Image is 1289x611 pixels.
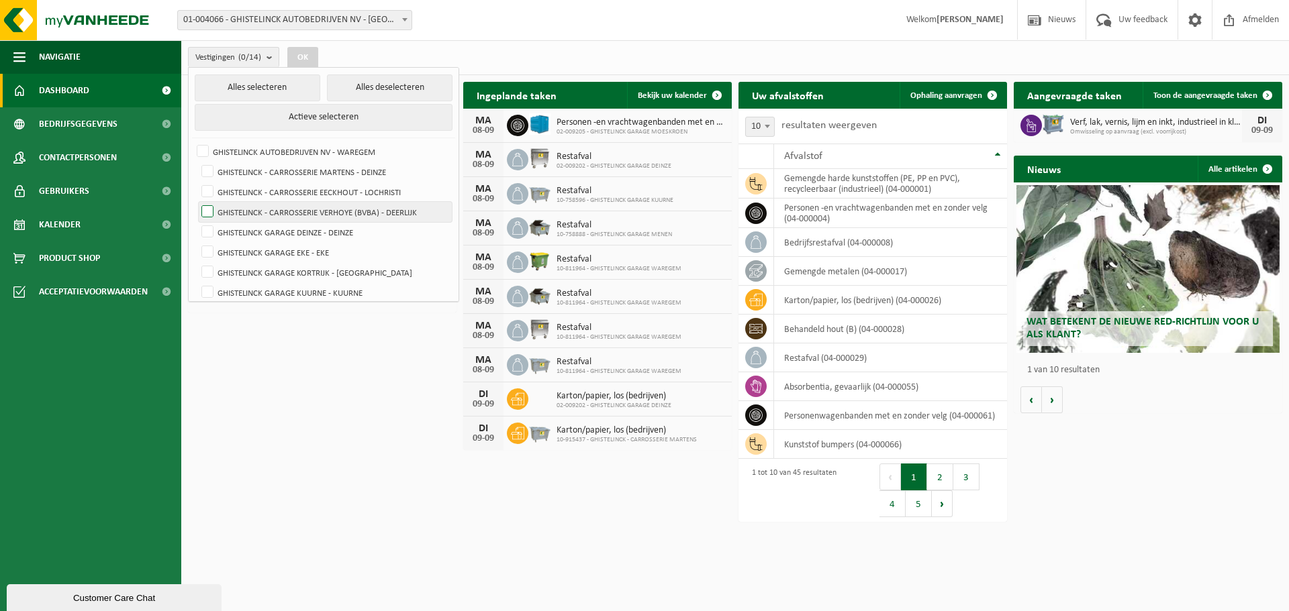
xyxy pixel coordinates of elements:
[1042,113,1065,135] img: PB-AP-0800-MET-02-01
[557,254,681,265] span: Restafval
[178,11,412,30] span: 01-004066 - GHISTELINCK AUTOBEDRIJVEN NV - WAREGEM
[1042,386,1063,413] button: Volgende
[900,82,1006,109] a: Ophaling aanvragen
[784,151,822,162] span: Afvalstof
[774,169,1007,199] td: gemengde harde kunststoffen (PE, PP en PVC), recycleerbaar (industrieel) (04-000001)
[557,299,681,307] span: 10-811964 - GHISTELINCK GARAGE WAREGEM
[463,82,570,108] h2: Ingeplande taken
[557,436,697,444] span: 10-915437 - GHISTELINCK - CARROSSERIE MARTENS
[781,120,877,131] label: resultaten weergeven
[199,182,452,202] label: GHISTELINCK - CARROSSERIE EECKHOUT - LOCHRISTI
[557,425,697,436] span: Karton/papier, los (bedrijven)
[1070,128,1242,136] span: Omwisseling op aanvraag (excl. voorrijkost)
[1143,82,1281,109] a: Toon de aangevraagde taken
[39,74,89,107] span: Dashboard
[327,74,452,101] button: Alles deselecteren
[557,333,681,341] span: 10-811964 - GHISTELINCK GARAGE WAREGEM
[470,218,497,229] div: MA
[470,423,497,434] div: DI
[557,220,672,231] span: Restafval
[528,421,551,443] img: WB-2500-GAL-GY-01
[39,275,148,309] span: Acceptatievoorwaarden
[937,15,1004,25] strong: [PERSON_NAME]
[470,434,497,443] div: 09-09
[470,297,497,307] div: 08-09
[470,389,497,400] div: DI
[188,47,279,67] button: Vestigingen(0/14)
[199,282,452,302] label: GHISTELINCK GARAGE KUURNE - KUURNE
[470,366,497,375] div: 08-09
[470,150,497,160] div: MA
[557,288,681,299] span: Restafval
[638,91,707,100] span: Bekijk uw kalender
[528,352,551,375] img: WB-2500-GAL-GY-01
[774,343,1007,372] td: restafval (04-000029)
[557,265,681,273] span: 10-811964 - GHISTELINCK GARAGE WAREGEM
[627,82,730,109] a: Bekijk uw kalender
[557,162,671,170] span: 02-009202 - GHISTELINCK GARAGE DEINZE
[470,263,497,272] div: 08-09
[470,321,497,331] div: MA
[745,462,837,518] div: 1 tot 10 van 45 resultaten
[39,141,117,174] span: Contactpersonen
[528,318,551,341] img: WB-1100-GAL-GY-02
[470,286,497,297] div: MA
[470,400,497,409] div: 09-09
[287,47,318,68] button: OK
[470,229,497,238] div: 08-09
[557,186,673,197] span: Restafval
[953,463,980,490] button: 3
[199,202,452,222] label: GHISTELINCK - CARROSSERIE VERHOYE (BVBA) - DEERLIJK
[879,490,906,517] button: 4
[738,82,837,108] h2: Uw afvalstoffen
[1014,156,1074,182] h2: Nieuws
[470,331,497,341] div: 08-09
[199,162,452,182] label: GHISTELINCK - CARROSSERIE MARTENS - DEINZE
[774,430,1007,459] td: kunststof bumpers (04-000066)
[1249,126,1276,135] div: 09-09
[906,490,932,517] button: 5
[177,10,412,30] span: 01-004066 - GHISTELINCK AUTOBEDRIJVEN NV - WAREGEM
[1249,115,1276,126] div: DI
[195,104,452,131] button: Actieve selecteren
[1016,185,1280,353] a: Wat betekent de nieuwe RED-richtlijn voor u als klant?
[774,401,1007,430] td: personenwagenbanden met en zonder velg (04-000061)
[1153,91,1257,100] span: Toon de aangevraagde taken
[774,372,1007,401] td: absorbentia, gevaarlijk (04-000055)
[901,463,927,490] button: 1
[470,160,497,170] div: 08-09
[238,53,261,62] count: (0/14)
[194,142,452,162] label: GHISTELINCK AUTOBEDRIJVEN NV - WAREGEM
[1027,366,1276,375] p: 1 van 10 resultaten
[774,286,1007,315] td: karton/papier, los (bedrijven) (04-000026)
[774,315,1007,343] td: behandeld hout (B) (04-000028)
[195,74,320,101] button: Alles selecteren
[557,128,725,136] span: 02-009205 - GHISTELINCK GARAGE MOESKROEN
[39,241,100,275] span: Product Shop
[774,199,1007,228] td: personen -en vrachtwagenbanden met en zonder velg (04-000004)
[774,257,1007,286] td: gemengde metalen (04-000017)
[910,91,982,100] span: Ophaling aanvragen
[746,117,774,136] span: 10
[195,48,261,68] span: Vestigingen
[1020,386,1042,413] button: Vorige
[1027,317,1259,340] span: Wat betekent de nieuwe RED-richtlijn voor u als klant?
[199,222,452,242] label: GHISTELINCK GARAGE DEINZE - DEINZE
[470,195,497,204] div: 08-09
[927,463,953,490] button: 2
[557,152,671,162] span: Restafval
[1198,156,1281,182] a: Alle artikelen
[557,357,681,368] span: Restafval
[39,208,81,241] span: Kalender
[1070,117,1242,128] span: Verf, lak, vernis, lijm en inkt, industrieel in kleinverpakking
[7,581,224,611] iframe: chat widget
[39,107,117,141] span: Bedrijfsgegevens
[1014,82,1135,108] h2: Aangevraagde taken
[528,147,551,170] img: WB-1100-GAL-GY-02
[470,355,497,366] div: MA
[470,252,497,263] div: MA
[745,117,775,137] span: 10
[199,242,452,262] label: GHISTELINCK GARAGE EKE - EKE
[39,40,81,74] span: Navigatie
